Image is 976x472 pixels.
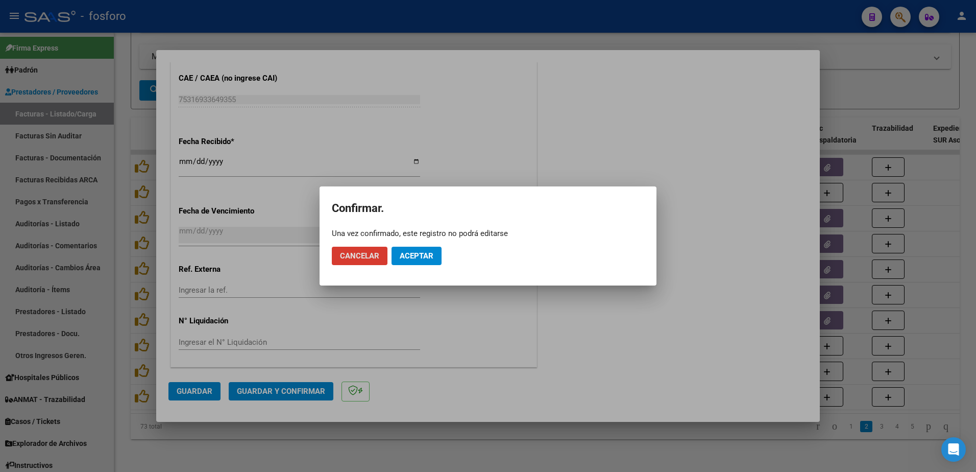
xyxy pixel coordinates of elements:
h2: Confirmar. [332,199,644,218]
button: Aceptar [392,247,442,265]
div: Open Intercom Messenger [941,437,966,462]
span: Aceptar [400,251,433,261]
div: Una vez confirmado, este registro no podrá editarse [332,228,644,239]
span: Cancelar [340,251,379,261]
button: Cancelar [332,247,387,265]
